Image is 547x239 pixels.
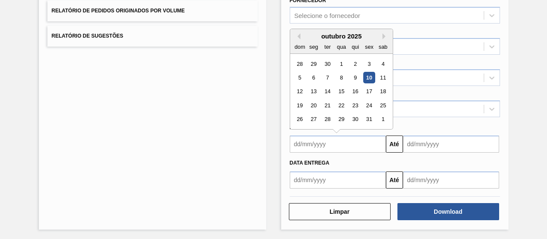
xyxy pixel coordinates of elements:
[382,33,388,39] button: Next Month
[294,58,306,70] div: Choose domingo, 28 de setembro de 2025
[363,114,375,125] div: Choose sexta-feira, 31 de outubro de 2025
[294,86,306,97] div: Choose domingo, 12 de outubro de 2025
[349,41,361,53] div: qui
[363,72,375,83] div: Choose sexta-feira, 10 de outubro de 2025
[403,171,499,189] input: dd/mm/yyyy
[335,114,347,125] div: Choose quarta-feira, 29 de outubro de 2025
[308,72,319,83] div: Choose segunda-feira, 6 de outubro de 2025
[403,136,499,153] input: dd/mm/yyyy
[308,41,319,53] div: seg
[294,33,300,39] button: Previous Month
[321,41,333,53] div: ter
[47,0,258,21] button: Relatório de Pedidos Originados por Volume
[321,58,333,70] div: Choose terça-feira, 30 de setembro de 2025
[321,72,333,83] div: Choose terça-feira, 7 de outubro de 2025
[397,203,499,220] button: Download
[363,86,375,97] div: Choose sexta-feira, 17 de outubro de 2025
[289,203,391,220] button: Limpar
[349,58,361,70] div: Choose quinta-feira, 2 de outubro de 2025
[335,100,347,111] div: Choose quarta-feira, 22 de outubro de 2025
[386,171,403,189] button: Até
[377,114,388,125] div: Choose sábado, 1 de novembro de 2025
[377,41,388,53] div: sab
[290,32,393,40] div: outubro 2025
[294,72,306,83] div: Choose domingo, 5 de outubro de 2025
[363,58,375,70] div: Choose sexta-feira, 3 de outubro de 2025
[377,100,388,111] div: Choose sábado, 25 de outubro de 2025
[52,8,185,14] span: Relatório de Pedidos Originados por Volume
[308,58,319,70] div: Choose segunda-feira, 29 de setembro de 2025
[349,100,361,111] div: Choose quinta-feira, 23 de outubro de 2025
[293,57,390,126] div: month 2025-10
[294,12,360,19] div: Selecione o fornecedor
[377,86,388,97] div: Choose sábado, 18 de outubro de 2025
[386,136,403,153] button: Até
[363,100,375,111] div: Choose sexta-feira, 24 de outubro de 2025
[335,58,347,70] div: Choose quarta-feira, 1 de outubro de 2025
[349,72,361,83] div: Choose quinta-feira, 9 de outubro de 2025
[52,33,124,39] span: Relatório de Sugestões
[335,41,347,53] div: qua
[308,100,319,111] div: Choose segunda-feira, 20 de outubro de 2025
[321,114,333,125] div: Choose terça-feira, 28 de outubro de 2025
[290,136,386,153] input: dd/mm/yyyy
[294,100,306,111] div: Choose domingo, 19 de outubro de 2025
[377,58,388,70] div: Choose sábado, 4 de outubro de 2025
[294,114,306,125] div: Choose domingo, 26 de outubro de 2025
[308,114,319,125] div: Choose segunda-feira, 27 de outubro de 2025
[290,160,329,166] span: Data Entrega
[47,26,258,47] button: Relatório de Sugestões
[290,171,386,189] input: dd/mm/yyyy
[294,41,306,53] div: dom
[308,86,319,97] div: Choose segunda-feira, 13 de outubro de 2025
[349,114,361,125] div: Choose quinta-feira, 30 de outubro de 2025
[321,86,333,97] div: Choose terça-feira, 14 de outubro de 2025
[321,100,333,111] div: Choose terça-feira, 21 de outubro de 2025
[377,72,388,83] div: Choose sábado, 11 de outubro de 2025
[335,72,347,83] div: Choose quarta-feira, 8 de outubro de 2025
[349,86,361,97] div: Choose quinta-feira, 16 de outubro de 2025
[363,41,375,53] div: sex
[335,86,347,97] div: Choose quarta-feira, 15 de outubro de 2025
